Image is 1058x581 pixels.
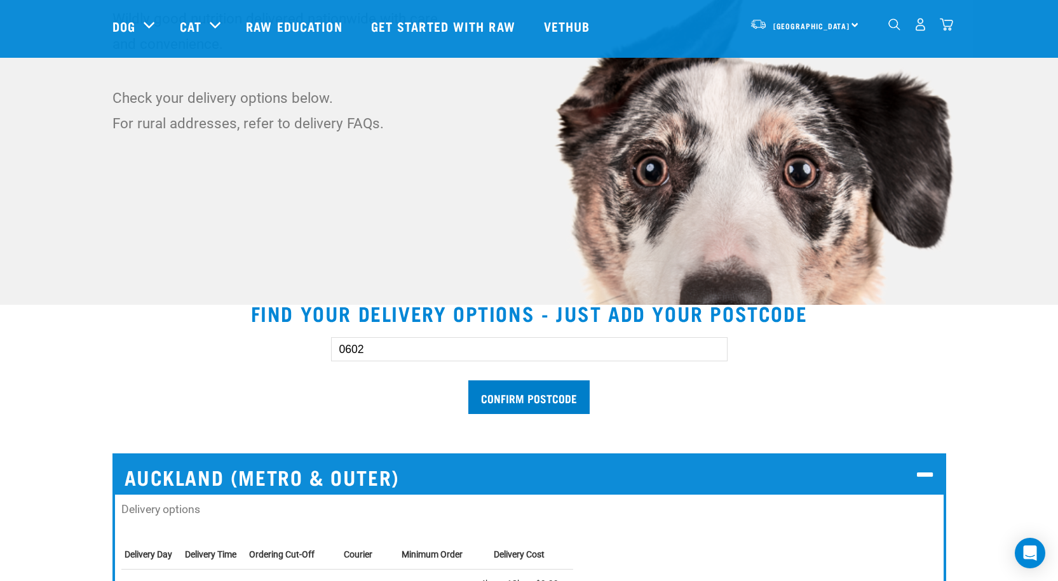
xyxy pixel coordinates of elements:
[233,1,358,51] a: Raw Education
[249,549,315,559] strong: Ordering Cut-Off
[888,18,900,30] img: home-icon-1@2x.png
[344,549,372,559] strong: Courier
[112,85,446,136] p: Check your delivery options below. For rural addresses, refer to delivery FAQs.
[914,18,927,31] img: user.png
[112,17,135,36] a: Dog
[180,17,201,36] a: Cat
[940,18,953,31] img: home-icon@2x.png
[750,18,767,30] img: van-moving.png
[468,380,590,414] input: Confirm postcode
[773,23,850,28] span: [GEOGRAPHIC_DATA]
[1015,538,1045,568] div: Open Intercom Messenger
[331,337,728,361] input: Enter your postcode here...
[402,549,463,559] strong: Minimum Order
[125,549,172,559] strong: Delivery Day
[115,456,944,495] h2: Auckland (Metro & Outer)
[358,1,531,51] a: Get started with Raw
[15,302,1043,324] h2: Find your delivery options - just add your postcode
[121,501,937,518] p: Delivery options
[531,1,606,51] a: Vethub
[494,549,545,559] strong: Delivery Cost
[185,549,236,559] strong: Delivery Time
